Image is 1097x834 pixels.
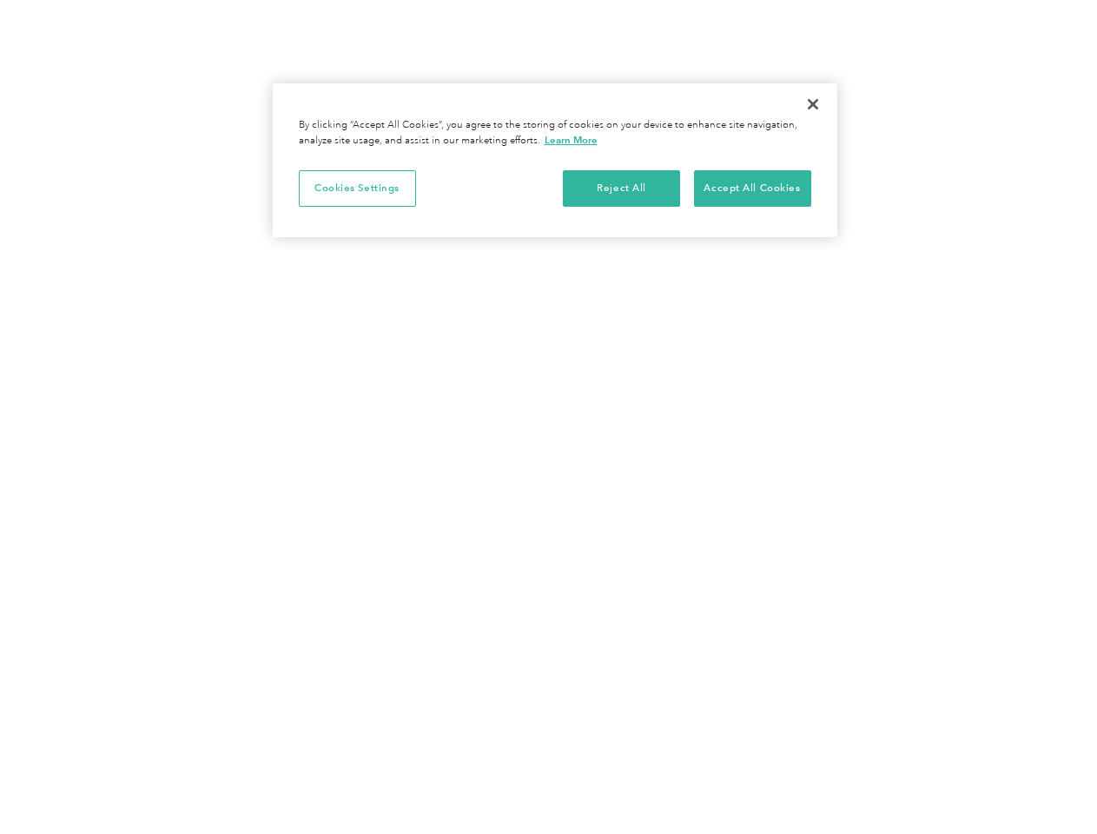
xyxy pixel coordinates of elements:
div: Privacy [273,83,837,237]
div: Cookie banner [273,83,837,237]
button: Reject All [563,170,680,207]
button: Accept All Cookies [694,170,811,207]
button: Cookies Settings [299,170,416,207]
a: More information about your privacy, opens in a new tab [545,134,598,146]
div: By clicking “Accept All Cookies”, you agree to the storing of cookies on your device to enhance s... [299,118,811,149]
button: Close [794,85,832,123]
